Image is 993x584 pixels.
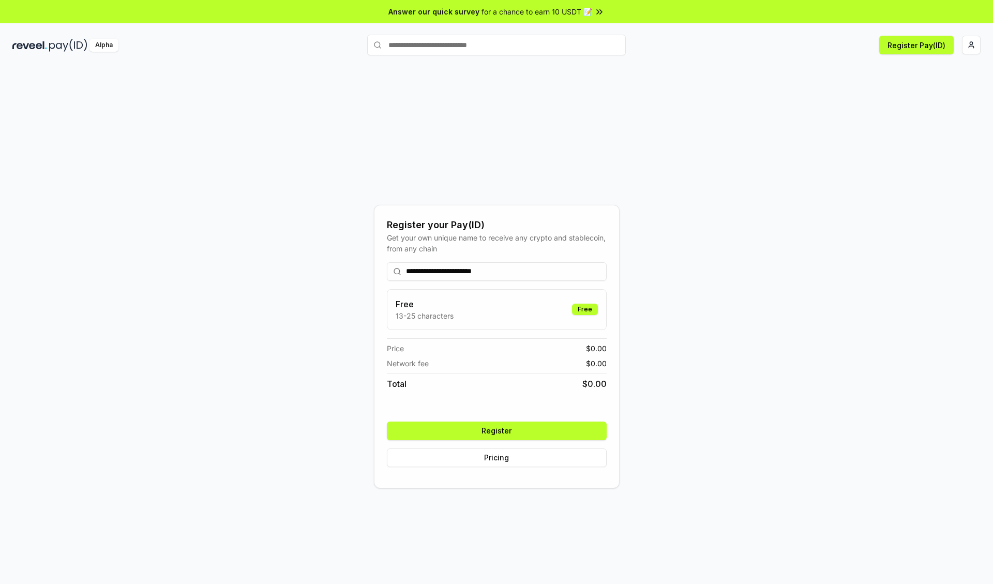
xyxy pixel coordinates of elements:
[387,448,607,467] button: Pricing
[49,39,87,52] img: pay_id
[879,36,954,54] button: Register Pay(ID)
[396,310,454,321] p: 13-25 characters
[582,378,607,390] span: $ 0.00
[89,39,118,52] div: Alpha
[387,232,607,254] div: Get your own unique name to receive any crypto and stablecoin, from any chain
[387,422,607,440] button: Register
[12,39,47,52] img: reveel_dark
[387,358,429,369] span: Network fee
[586,343,607,354] span: $ 0.00
[482,6,592,17] span: for a chance to earn 10 USDT 📝
[586,358,607,369] span: $ 0.00
[387,378,407,390] span: Total
[387,343,404,354] span: Price
[387,218,607,232] div: Register your Pay(ID)
[396,298,454,310] h3: Free
[388,6,479,17] span: Answer our quick survey
[572,304,598,315] div: Free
